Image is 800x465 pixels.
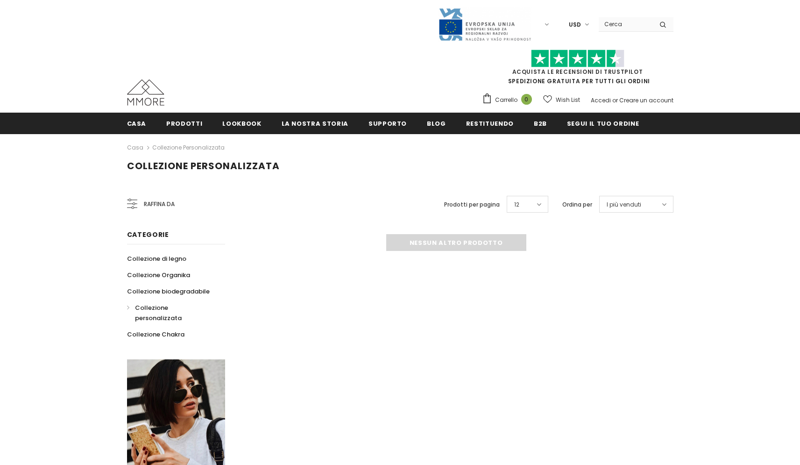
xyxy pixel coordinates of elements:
[438,20,531,28] a: Javni Razpis
[127,254,186,263] span: Collezione di legno
[444,200,500,209] label: Prodotti per pagina
[495,95,517,105] span: Carrello
[599,17,652,31] input: Search Site
[127,113,147,134] a: Casa
[427,113,446,134] a: Blog
[127,119,147,128] span: Casa
[534,113,547,134] a: B2B
[222,119,261,128] span: Lookbook
[612,96,618,104] span: or
[619,96,673,104] a: Creare un account
[127,326,184,343] a: Collezione Chakra
[531,50,624,68] img: Fidati di Pilot Stars
[166,119,202,128] span: Prodotti
[152,143,225,151] a: Collezione personalizzata
[466,119,514,128] span: Restituendo
[127,79,164,106] img: Casi MMORE
[482,93,537,107] a: Carrello 0
[127,142,143,153] a: Casa
[543,92,580,108] a: Wish List
[556,95,580,105] span: Wish List
[127,271,190,279] span: Collezione Organika
[562,200,592,209] label: Ordina per
[466,113,514,134] a: Restituendo
[438,7,531,42] img: Javni Razpis
[427,119,446,128] span: Blog
[282,113,348,134] a: La nostra storia
[282,119,348,128] span: La nostra storia
[127,267,190,283] a: Collezione Organika
[127,283,210,300] a: Collezione biodegradabile
[368,119,407,128] span: supporto
[567,119,639,128] span: Segui il tuo ordine
[512,68,643,76] a: Acquista le recensioni di TrustPilot
[569,20,581,29] span: USD
[127,330,184,339] span: Collezione Chakra
[607,200,641,209] span: I più venduti
[166,113,202,134] a: Prodotti
[144,199,175,209] span: Raffina da
[135,303,182,322] span: Collezione personalizzata
[222,113,261,134] a: Lookbook
[567,113,639,134] a: Segui il tuo ordine
[482,54,673,85] span: SPEDIZIONE GRATUITA PER TUTTI GLI ORDINI
[127,250,186,267] a: Collezione di legno
[521,94,532,105] span: 0
[591,96,611,104] a: Accedi
[127,230,169,239] span: Categorie
[127,159,280,172] span: Collezione personalizzata
[127,300,215,326] a: Collezione personalizzata
[127,287,210,296] span: Collezione biodegradabile
[368,113,407,134] a: supporto
[534,119,547,128] span: B2B
[514,200,519,209] span: 12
